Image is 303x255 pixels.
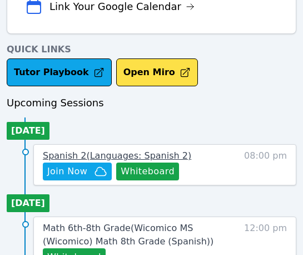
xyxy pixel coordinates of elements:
h4: Quick Links [7,43,296,56]
span: Join Now [47,165,87,178]
h3: Upcoming Sessions [7,95,296,111]
li: [DATE] [7,194,49,212]
span: Math 6th-8th Grade ( Wicomico MS (Wicomico) Math 8th Grade (Spanish) ) [43,223,213,247]
a: Math 6th-8th Grade(Wicomico MS (Wicomico) Math 8th Grade (Spanish)) [43,222,226,248]
a: Tutor Playbook [7,58,112,86]
button: Open Miro [116,58,198,86]
span: Spanish 2 ( Languages: Spanish 2 ) [43,150,191,161]
a: Spanish 2(Languages: Spanish 2) [43,149,191,163]
li: [DATE] [7,122,49,140]
span: 08:00 pm [244,149,287,180]
button: Whiteboard [116,163,179,180]
button: Join Now [43,163,112,180]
